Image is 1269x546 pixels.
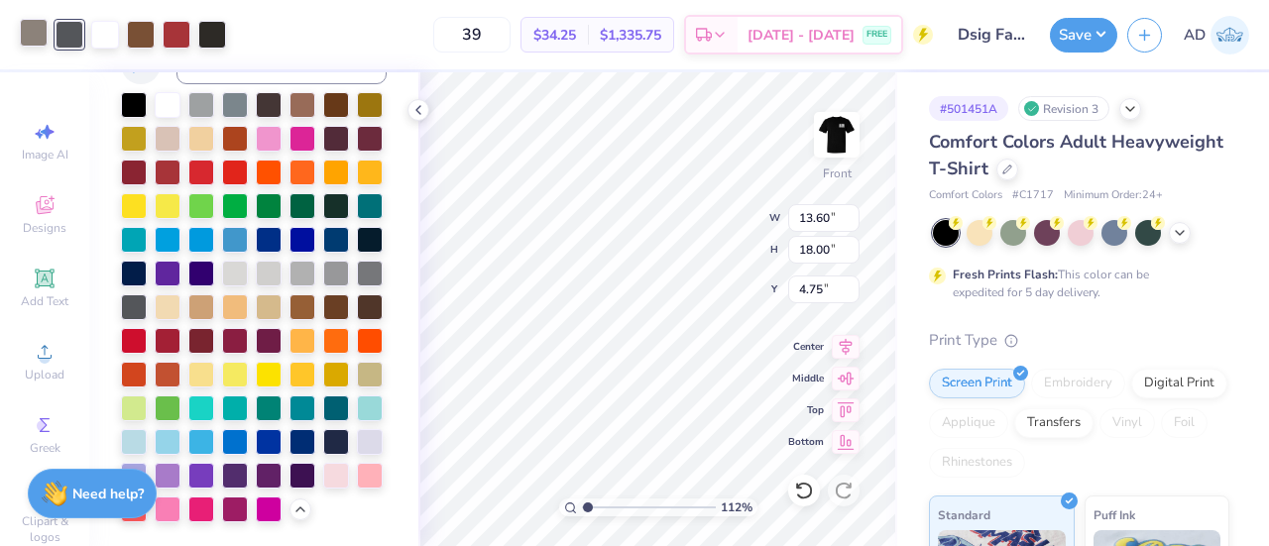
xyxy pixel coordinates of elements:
[533,25,576,46] span: $34.25
[929,369,1025,398] div: Screen Print
[788,403,824,417] span: Top
[1050,18,1117,53] button: Save
[21,293,68,309] span: Add Text
[929,187,1002,204] span: Comfort Colors
[938,504,990,525] span: Standard
[10,513,79,545] span: Clipart & logos
[22,147,68,163] span: Image AI
[433,17,511,53] input: – –
[1012,187,1054,204] span: # C1717
[953,266,1197,301] div: This color can be expedited for 5 day delivery.
[1094,504,1135,525] span: Puff Ink
[929,448,1025,478] div: Rhinestones
[929,96,1008,121] div: # 501451A
[823,164,852,182] div: Front
[866,28,887,42] span: FREE
[72,485,144,503] strong: Need help?
[929,329,1229,352] div: Print Type
[1064,187,1163,204] span: Minimum Order: 24 +
[1131,369,1227,398] div: Digital Print
[788,435,824,449] span: Bottom
[1014,408,1094,438] div: Transfers
[1184,16,1249,55] a: AD
[30,440,60,456] span: Greek
[1099,408,1155,438] div: Vinyl
[1031,369,1125,398] div: Embroidery
[953,267,1058,282] strong: Fresh Prints Flash:
[721,498,752,516] span: 112 %
[1018,96,1109,121] div: Revision 3
[1161,408,1208,438] div: Foil
[788,372,824,385] span: Middle
[817,115,857,155] img: Front
[1184,24,1206,47] span: AD
[1211,16,1249,55] img: Ava Dee
[25,367,64,382] span: Upload
[748,25,855,46] span: [DATE] - [DATE]
[23,220,66,236] span: Designs
[943,15,1040,55] input: Untitled Design
[788,340,824,354] span: Center
[600,25,661,46] span: $1,335.75
[929,130,1223,180] span: Comfort Colors Adult Heavyweight T-Shirt
[929,408,1008,438] div: Applique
